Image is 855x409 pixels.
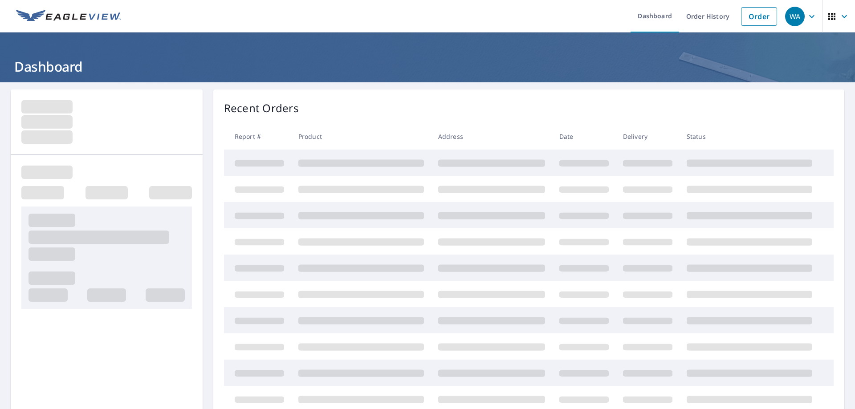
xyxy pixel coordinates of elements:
th: Delivery [616,123,680,150]
th: Date [552,123,616,150]
th: Status [680,123,819,150]
th: Address [431,123,552,150]
p: Recent Orders [224,100,299,116]
img: EV Logo [16,10,121,23]
div: WA [785,7,805,26]
th: Report # [224,123,291,150]
a: Order [741,7,777,26]
h1: Dashboard [11,57,844,76]
th: Product [291,123,431,150]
